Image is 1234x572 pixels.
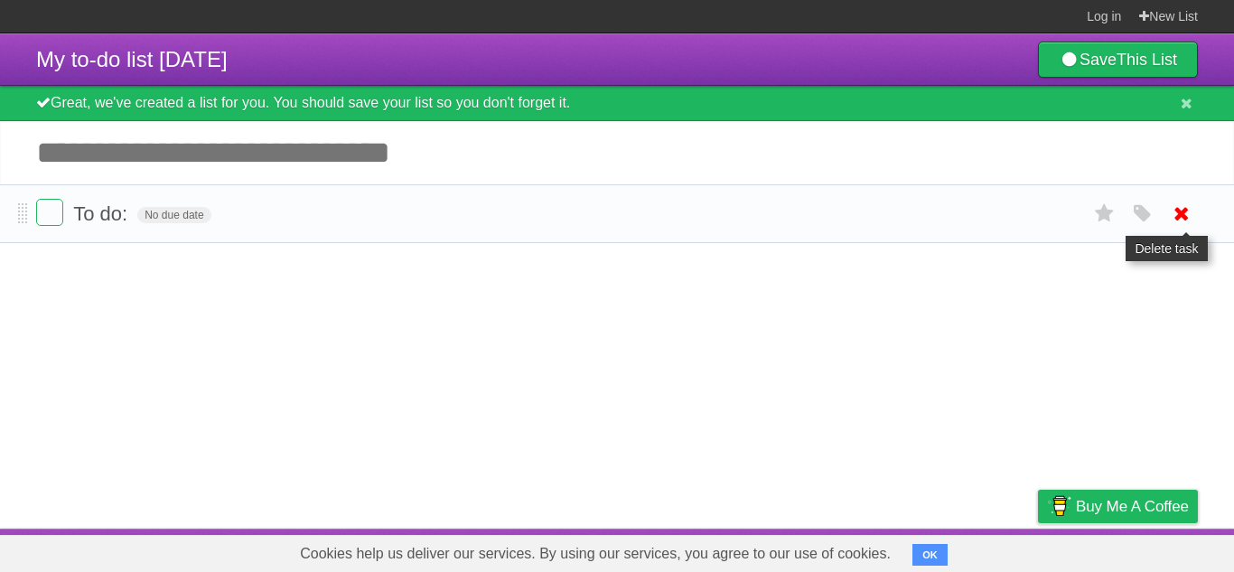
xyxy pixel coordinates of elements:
[1038,490,1198,523] a: Buy me a coffee
[137,207,210,223] span: No due date
[1038,42,1198,78] a: SaveThis List
[1084,533,1198,567] a: Suggest a feature
[1047,491,1071,521] img: Buy me a coffee
[36,47,228,71] span: My to-do list [DATE]
[36,199,63,226] label: Done
[953,533,993,567] a: Terms
[1088,199,1122,229] label: Star task
[282,536,909,572] span: Cookies help us deliver our services. By using our services, you agree to our use of cookies.
[1014,533,1061,567] a: Privacy
[1076,491,1189,522] span: Buy me a coffee
[1117,51,1177,69] b: This List
[73,202,132,225] span: To do:
[912,544,948,566] button: OK
[857,533,930,567] a: Developers
[798,533,836,567] a: About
